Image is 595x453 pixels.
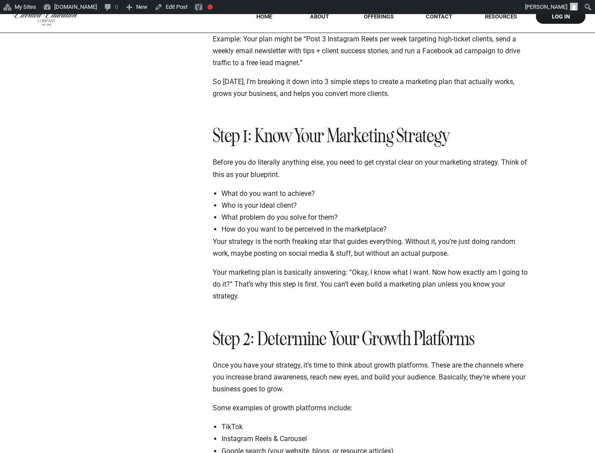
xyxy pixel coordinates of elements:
h2: Step 1: Know Your Marketing Strategy [213,126,532,146]
p: Your strategy is the north freaking star that guides everything. Without it, you’re just doing ra... [213,236,532,259]
a: RESOURCES [473,13,529,20]
p: So [DATE], I’m breaking it down into 3 simple steps to create a marketing plan that actually work... [213,76,532,99]
li: Instagram Reels & Carousel [222,433,532,445]
a: HOME [244,13,284,20]
li: How do you want to be perceived in the marketplace? [222,223,532,235]
div: Focus keyphrase not set [207,4,213,10]
p: Example: Your plan might be “Post 3 Instagram Reels per week targeting high-ticket clients, send ... [213,33,532,69]
a: offerings [351,13,406,20]
p: Some examples of growth platforms include: [213,402,532,414]
h2: Step 2: Determine Your Growth Platforms [213,329,532,349]
a: log in [543,13,578,20]
p: Your marketing plan is basically answering: “Okay, I know what I want. Now how exactly am I going... [213,266,532,302]
li: Who is your ideal client? [222,199,532,211]
li: What do you want to achieve? [222,188,532,199]
a: Contact [420,13,458,20]
a: About [304,13,335,20]
li: What problem do you solve for them? [222,211,532,223]
p: Before you do literally anything else, you need to get crystal clear on your marketing strategy. ... [213,156,532,180]
span: [PERSON_NAME] [525,4,567,10]
li: TikTok [222,421,532,433]
p: Once you have your strategy, it’s time to think about growth platforms. These are the channels wh... [213,359,532,395]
